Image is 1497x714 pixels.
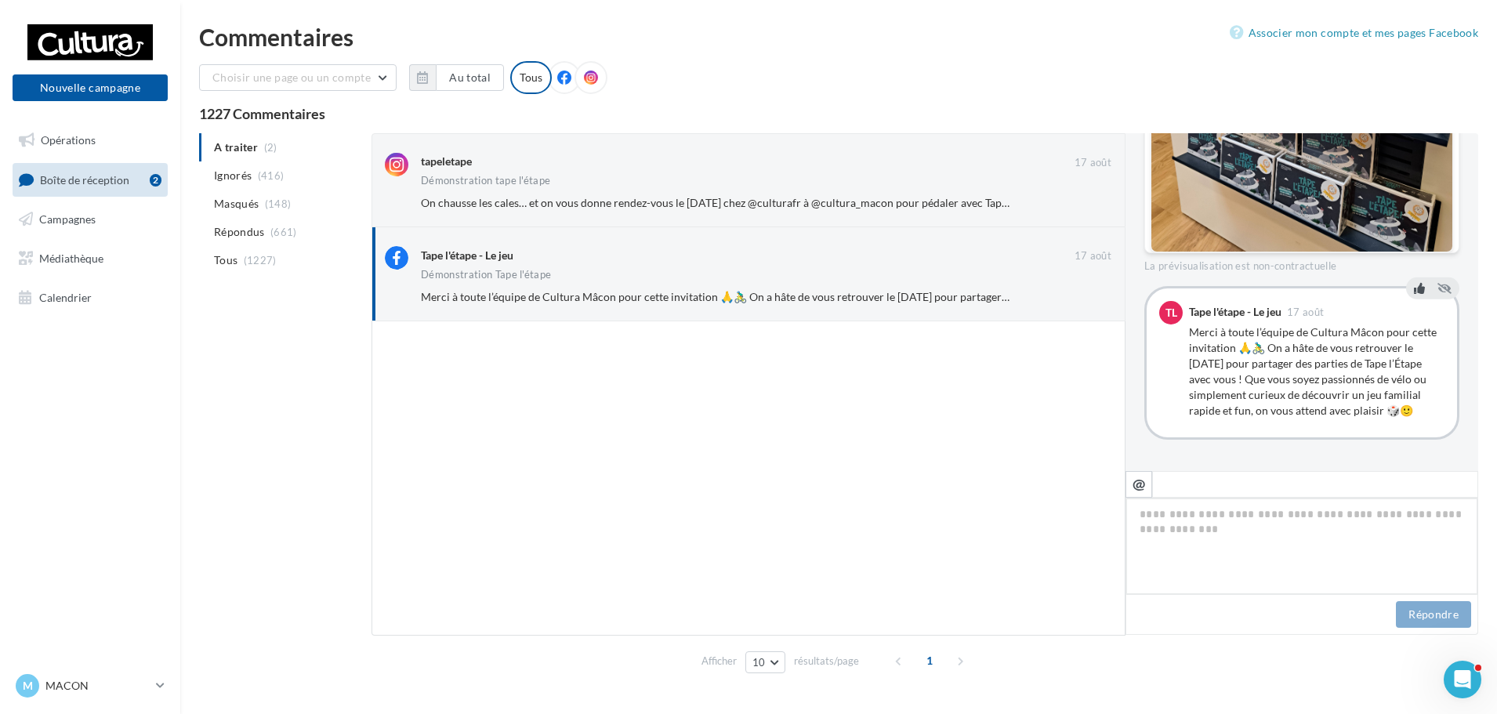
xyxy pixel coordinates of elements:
[9,203,171,236] a: Campagnes
[1075,249,1111,263] span: 17 août
[1125,471,1152,498] button: @
[1287,307,1324,317] span: 17 août
[752,656,766,669] span: 10
[1230,24,1478,42] a: Associer mon compte et mes pages Facebook
[13,74,168,101] button: Nouvelle campagne
[9,124,171,157] a: Opérations
[1165,305,1177,321] span: Tl
[1396,601,1471,628] button: Répondre
[1075,156,1111,170] span: 17 août
[23,678,33,694] span: M
[265,198,292,210] span: (148)
[199,107,1478,121] div: 1227 Commentaires
[421,248,513,263] div: Tape l'étape - Le jeu
[214,168,252,183] span: Ignorés
[1133,477,1146,491] i: @
[150,174,161,187] div: 2
[409,64,504,91] button: Au total
[1189,324,1444,419] div: Merci à toute l’équipe de Cultura Mâcon pour cette invitation 🙏🚴‍♂️ On a hâte de vous retrouver l...
[1444,661,1481,698] iframe: Intercom live chat
[917,648,942,673] span: 1
[39,212,96,226] span: Campagnes
[199,64,397,91] button: Choisir une page ou un compte
[794,654,859,669] span: résultats/page
[41,133,96,147] span: Opérations
[9,281,171,314] a: Calendrier
[258,169,285,182] span: (416)
[39,252,103,265] span: Médiathèque
[421,270,551,280] div: Démonstration Tape l'étape
[436,64,504,91] button: Au total
[9,242,171,275] a: Médiathèque
[214,196,259,212] span: Masqués
[421,196,1158,209] span: On chausse les cales… et on vous donne rendez-vous le [DATE] chez @culturafr à @cultura_macon pou...
[212,71,371,84] span: Choisir une page ou un compte
[9,163,171,197] a: Boîte de réception2
[510,61,552,94] div: Tous
[270,226,297,238] span: (661)
[701,654,737,669] span: Afficher
[40,172,129,186] span: Boîte de réception
[421,176,550,186] div: Démonstration tape l'étape
[45,678,150,694] p: MACON
[745,651,785,673] button: 10
[1189,306,1281,317] div: Tape l'étape - Le jeu
[214,252,237,268] span: Tous
[199,25,1478,49] div: Commentaires
[214,224,265,240] span: Répondus
[13,671,168,701] a: M MACON
[421,154,472,169] div: tapeletape
[244,254,277,266] span: (1227)
[39,290,92,303] span: Calendrier
[1144,253,1459,274] div: La prévisualisation est non-contractuelle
